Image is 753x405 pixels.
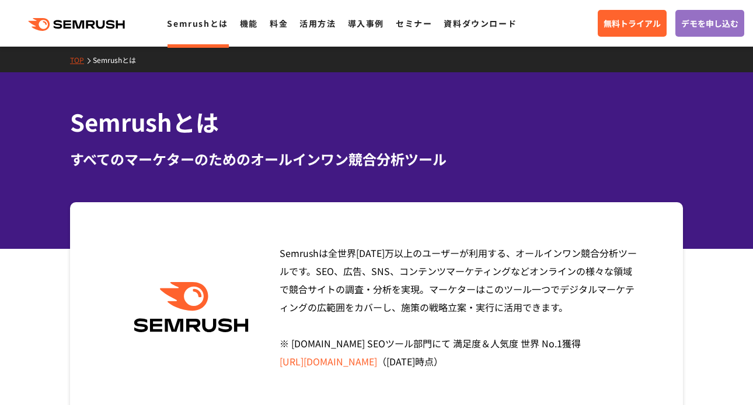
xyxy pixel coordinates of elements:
img: Semrush [128,282,255,333]
a: 無料トライアル [598,10,667,37]
h1: Semrushとは [70,105,683,139]
a: 資料ダウンロード [444,17,517,29]
a: 機能 [240,17,258,29]
span: Semrushは全世界[DATE]万以上のユーザーが利用する、オールインワン競合分析ツールです。SEO、広告、SNS、コンテンツマーケティングなどオンラインの様々な領域で競合サイトの調査・分析を... [280,246,637,368]
a: セミナー [396,17,432,29]
span: デモを申し込む [681,17,738,30]
div: すべてのマーケターのためのオールインワン競合分析ツール [70,149,683,170]
a: Semrushとは [93,55,145,65]
a: 料金 [270,17,288,29]
a: 活用方法 [299,17,336,29]
a: TOP [70,55,93,65]
a: [URL][DOMAIN_NAME] [280,354,377,368]
span: 無料トライアル [604,17,661,30]
a: デモを申し込む [675,10,744,37]
a: 導入事例 [348,17,384,29]
a: Semrushとは [167,17,228,29]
